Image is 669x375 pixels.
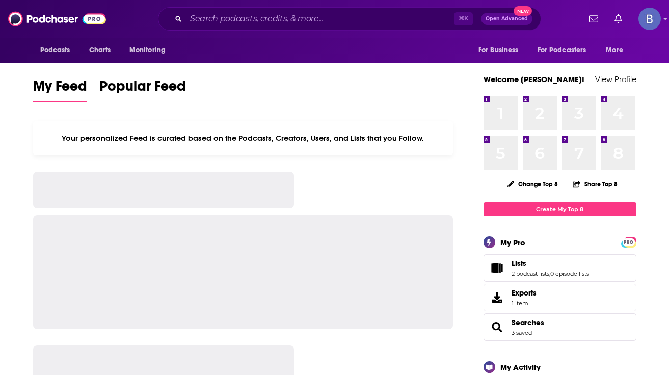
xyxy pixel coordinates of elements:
[33,77,87,101] span: My Feed
[484,74,584,84] a: Welcome [PERSON_NAME]!
[512,288,537,298] span: Exports
[638,8,661,30] button: Show profile menu
[40,43,70,58] span: Podcasts
[549,270,550,277] span: ,
[610,10,626,28] a: Show notifications dropdown
[512,259,526,268] span: Lists
[599,41,636,60] button: open menu
[487,261,507,275] a: Lists
[8,9,106,29] img: Podchaser - Follow, Share and Rate Podcasts
[638,8,661,30] img: User Profile
[186,11,454,27] input: Search podcasts, credits, & more...
[501,178,565,191] button: Change Top 8
[512,318,544,327] a: Searches
[500,362,541,372] div: My Activity
[99,77,186,101] span: Popular Feed
[572,174,618,194] button: Share Top 8
[129,43,166,58] span: Monitoring
[512,300,537,307] span: 1 item
[585,10,602,28] a: Show notifications dropdown
[122,41,179,60] button: open menu
[486,16,528,21] span: Open Advanced
[623,238,635,246] span: PRO
[33,121,453,155] div: Your personalized Feed is curated based on the Podcasts, Creators, Users, and Lists that you Follow.
[158,7,541,31] div: Search podcasts, credits, & more...
[481,13,532,25] button: Open AdvancedNew
[550,270,589,277] a: 0 episode lists
[606,43,623,58] span: More
[595,74,636,84] a: View Profile
[33,41,84,60] button: open menu
[478,43,519,58] span: For Business
[638,8,661,30] span: Logged in as BTallent
[512,329,532,336] a: 3 saved
[512,259,589,268] a: Lists
[487,290,507,305] span: Exports
[484,284,636,311] a: Exports
[623,238,635,246] a: PRO
[512,270,549,277] a: 2 podcast lists
[487,320,507,334] a: Searches
[83,41,117,60] a: Charts
[484,313,636,341] span: Searches
[538,43,586,58] span: For Podcasters
[514,6,532,16] span: New
[454,12,473,25] span: ⌘ K
[89,43,111,58] span: Charts
[531,41,601,60] button: open menu
[99,77,186,102] a: Popular Feed
[471,41,531,60] button: open menu
[500,237,525,247] div: My Pro
[484,254,636,282] span: Lists
[33,77,87,102] a: My Feed
[484,202,636,216] a: Create My Top 8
